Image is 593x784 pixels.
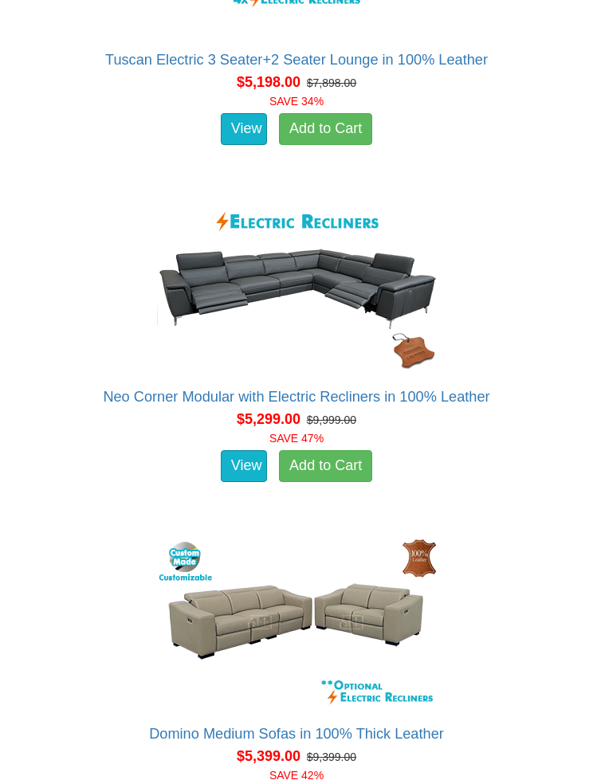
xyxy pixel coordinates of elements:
span: $5,198.00 [237,75,300,91]
del: $9,399.00 [307,751,356,764]
del: $7,898.00 [307,77,356,90]
a: Neo Corner Modular with Electric Recliners in 100% Leather [103,390,489,406]
a: View [221,451,267,483]
a: Add to Cart [279,114,372,146]
span: $5,299.00 [237,412,300,428]
del: $9,999.00 [307,414,356,427]
img: Domino Medium Sofas in 100% Thick Leather [153,535,440,711]
a: View [221,114,267,146]
font: SAVE 42% [269,770,324,782]
a: Add to Cart [279,451,372,483]
img: Neo Corner Modular with Electric Recliners in 100% Leather [153,198,440,374]
a: Tuscan Electric 3 Seater+2 Seater Lounge in 100% Leather [105,53,488,69]
span: $5,399.00 [237,749,300,765]
font: SAVE 34% [269,96,324,108]
font: SAVE 47% [269,433,324,445]
a: Domino Medium Sofas in 100% Thick Leather [149,727,444,743]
